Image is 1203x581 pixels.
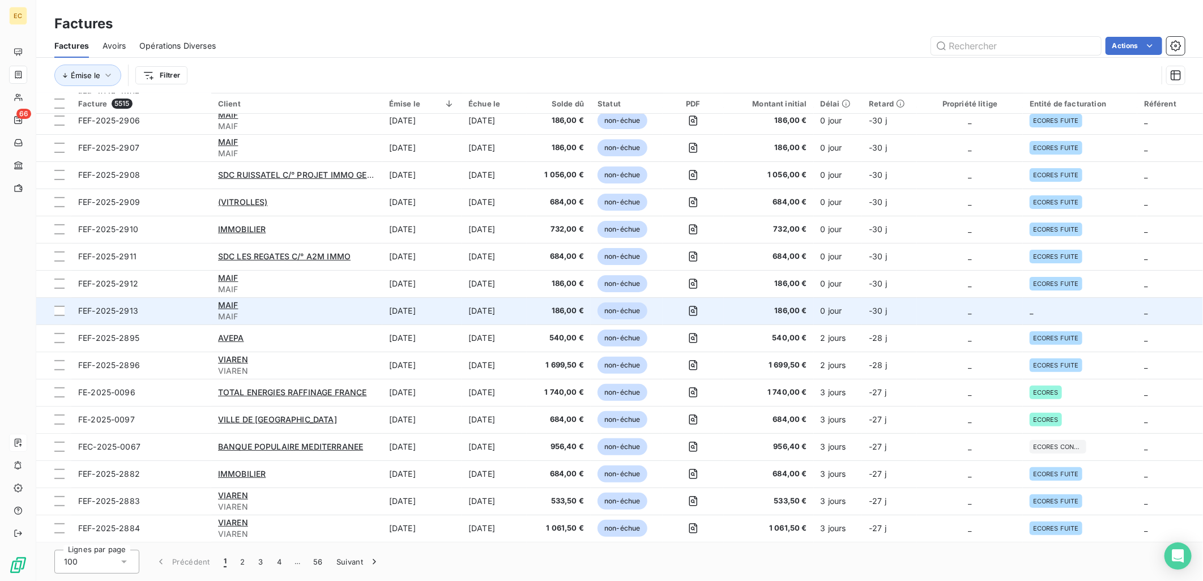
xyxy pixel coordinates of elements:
span: -30 j [869,251,887,261]
span: non-échue [598,275,647,292]
div: Référent [1144,99,1196,108]
span: Factures [54,40,89,52]
span: Opérations Diverses [139,40,216,52]
span: _ [969,143,972,152]
span: non-échue [598,302,647,319]
span: FEF-2025-2906 [78,116,140,125]
td: [DATE] [462,352,527,379]
span: FEF-2025-2908 [78,170,140,180]
div: Client [218,99,376,108]
td: [DATE] [382,216,462,243]
span: _ [1144,415,1147,424]
span: _ [969,523,972,533]
span: _ [969,442,972,451]
span: VIAREN [218,365,376,377]
span: FE-2025-0097 [78,415,135,424]
span: 732,00 € [731,224,807,235]
span: -30 j [869,279,887,288]
span: _ [969,251,972,261]
span: -27 j [869,442,886,451]
button: 1 [217,550,233,574]
span: 684,00 € [731,196,807,208]
span: _ [1144,496,1147,506]
span: TOTAL ENERGIES RAFFINAGE FRANCE [218,387,367,397]
button: Émise le [54,65,121,86]
span: 1 699,50 € [534,360,584,371]
span: 684,00 € [534,414,584,425]
td: [DATE] [382,460,462,488]
span: FEF-2025-2884 [78,523,140,533]
td: 0 jour [814,134,863,161]
span: MAIF [218,110,238,119]
span: MAIF [218,148,376,159]
span: 540,00 € [731,332,807,344]
span: 186,00 € [731,305,807,317]
td: [DATE] [382,379,462,406]
span: 100 [64,556,78,567]
span: _ [1144,224,1147,234]
span: MAIF [218,284,376,295]
span: -30 j [869,116,887,125]
td: [DATE] [462,216,527,243]
span: 684,00 € [731,468,807,480]
span: -28 j [869,360,887,370]
span: ECORES FUITE [1033,117,1079,124]
span: ECORES FUITE [1033,144,1079,151]
span: MAIF [218,121,376,132]
td: [DATE] [462,297,527,324]
span: ECORES FUITE [1033,525,1079,532]
button: Filtrer [135,66,187,84]
td: 0 jour [814,216,863,243]
span: _ [969,333,972,343]
span: -27 j [869,387,886,397]
td: 2 jours [814,324,863,352]
span: FEF-2025-2913 [78,306,138,315]
td: [DATE] [382,433,462,460]
span: _ [1030,306,1033,315]
span: non-échue [598,330,647,347]
span: 1 061,50 € [534,523,584,534]
span: non-échue [598,357,647,374]
td: [DATE] [462,134,527,161]
td: [DATE] [382,406,462,433]
td: 3 jours [814,379,863,406]
div: Émise le [389,99,455,108]
span: _ [1144,442,1147,451]
div: Montant initial [731,99,807,108]
div: Solde dû [534,99,584,108]
span: 186,00 € [731,115,807,126]
td: [DATE] [462,488,527,515]
span: 5515 [112,99,133,109]
span: FEF-2025-2912 [78,279,138,288]
div: Entité de facturation [1030,99,1131,108]
span: _ [969,197,972,207]
span: _ [1144,387,1147,397]
span: _ [969,360,972,370]
span: _ [969,116,972,125]
span: 684,00 € [731,251,807,262]
div: Statut [598,99,656,108]
span: FEF-2025-2907 [78,143,139,152]
span: 540,00 € [534,332,584,344]
td: [DATE] [462,189,527,216]
span: AVEPA [218,333,244,343]
span: 684,00 € [534,196,584,208]
span: non-échue [598,248,647,265]
td: [DATE] [382,161,462,189]
span: 1 [224,556,227,567]
td: [DATE] [462,379,527,406]
button: Précédent [148,550,217,574]
span: MAIF [218,137,238,147]
span: ECORES FUITE [1033,199,1079,206]
span: 186,00 € [534,142,584,153]
span: _ [1144,360,1147,370]
span: IMMOBILIER [218,224,266,234]
span: 956,40 € [534,441,584,452]
span: … [288,553,306,571]
span: 186,00 € [731,142,807,153]
button: Suivant [330,550,387,574]
span: -30 j [869,143,887,152]
span: non-échue [598,139,647,156]
td: [DATE] [382,542,462,569]
button: 4 [270,550,288,574]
